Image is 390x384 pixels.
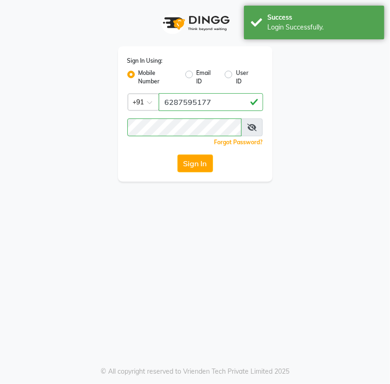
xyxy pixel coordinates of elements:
[236,69,255,86] label: User ID
[197,69,218,86] label: Email ID
[159,93,263,111] input: Username
[177,155,213,172] button: Sign In
[139,69,178,86] label: Mobile Number
[158,9,233,37] img: logo1.svg
[127,57,163,65] label: Sign In Using:
[127,118,242,136] input: Username
[267,22,377,32] div: Login Successfully.
[214,139,263,146] a: Forgot Password?
[267,13,377,22] div: Success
